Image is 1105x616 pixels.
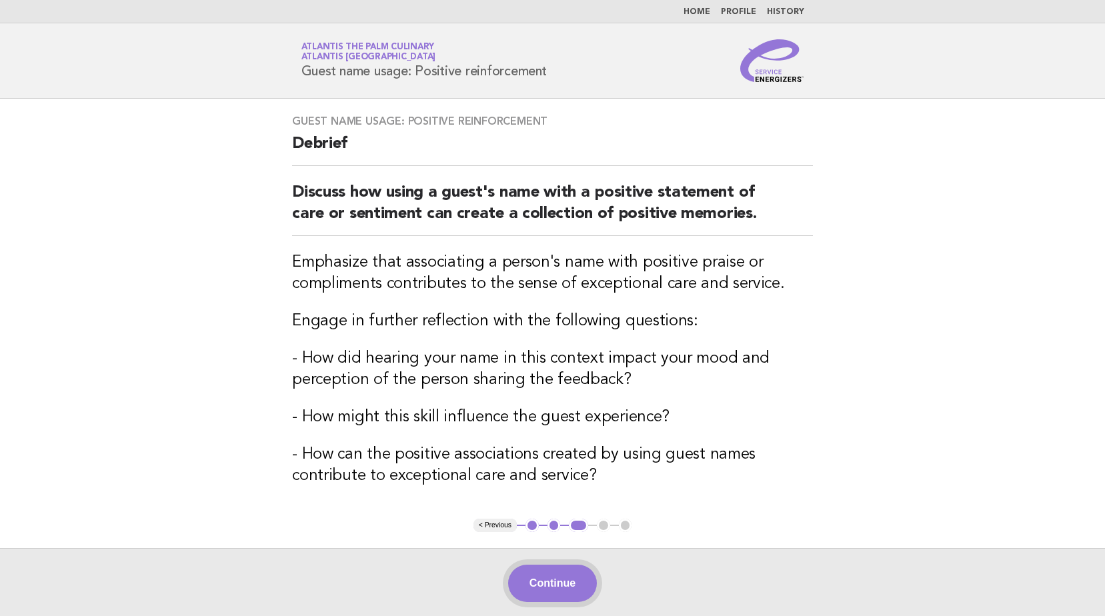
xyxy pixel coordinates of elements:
[569,519,588,532] button: 3
[292,252,813,295] h3: Emphasize that associating a person's name with positive praise or compliments contributes to the...
[292,444,813,487] h3: - How can the positive associations created by using guest names contribute to exceptional care a...
[292,182,813,236] h2: Discuss how using a guest's name with a positive statement of care or sentiment can create a coll...
[292,348,813,391] h3: - How did hearing your name in this context impact your mood and perception of the person sharing...
[292,133,813,166] h2: Debrief
[301,43,547,78] h1: Guest name usage: Positive reinforcement
[292,407,813,428] h3: - How might this skill influence the guest experience?
[292,115,813,128] h3: Guest name usage: Positive reinforcement
[301,53,436,62] span: Atlantis [GEOGRAPHIC_DATA]
[721,8,756,16] a: Profile
[547,519,561,532] button: 2
[740,39,804,82] img: Service Energizers
[473,519,517,532] button: < Previous
[292,311,813,332] h3: Engage in further reflection with the following questions:
[767,8,804,16] a: History
[684,8,710,16] a: Home
[508,565,597,602] button: Continue
[525,519,539,532] button: 1
[301,43,436,61] a: Atlantis The Palm CulinaryAtlantis [GEOGRAPHIC_DATA]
